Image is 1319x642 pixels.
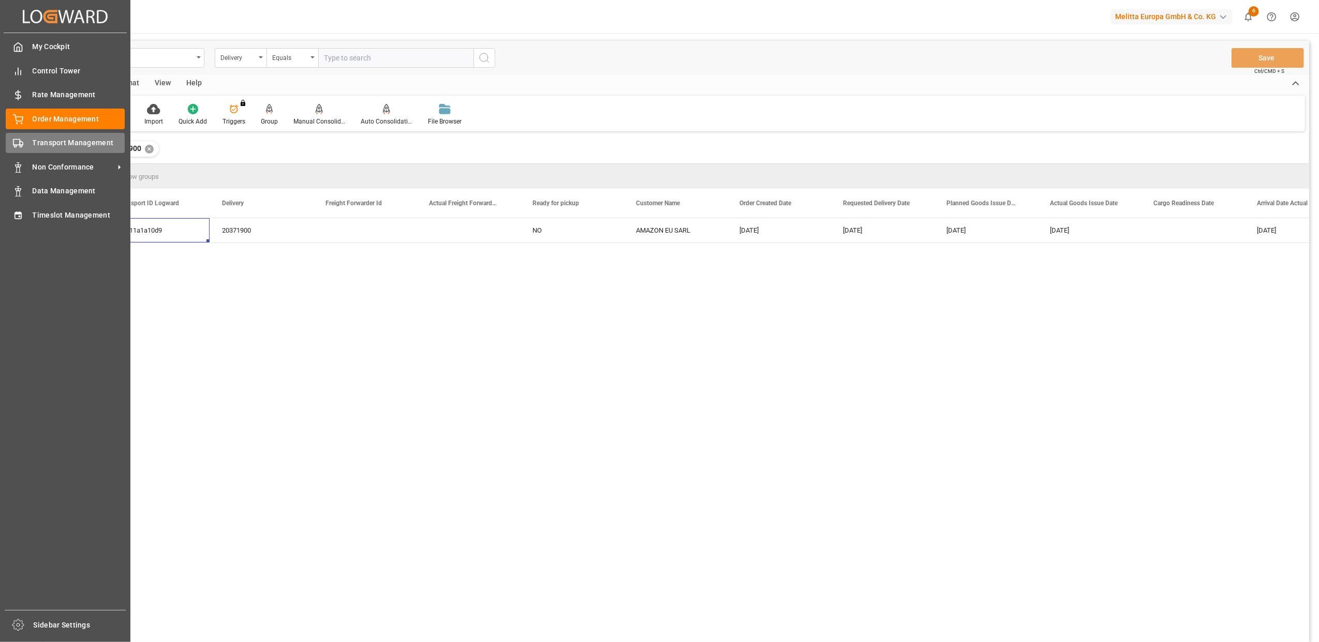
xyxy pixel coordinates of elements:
[272,51,307,63] div: Equals
[210,218,313,242] div: 20371900
[1111,7,1237,26] button: Melitta Europa GmbH & Co. KG
[1260,5,1283,28] button: Help Center
[147,75,179,93] div: View
[179,117,207,126] div: Quick Add
[33,41,125,52] span: My Cockpit
[1232,48,1304,68] button: Save
[33,66,125,77] span: Control Tower
[144,117,163,126] div: Import
[831,218,934,242] div: [DATE]
[1249,6,1259,17] span: 6
[946,200,1016,207] span: Planned Goods Issue Date
[429,200,498,207] span: Actual Freight Forwarder Id
[6,133,125,153] a: Transport Management
[727,218,831,242] div: [DATE]
[33,114,125,125] span: Order Management
[1257,200,1308,207] span: Arrival Date Actual
[325,200,382,207] span: Freight Forwarder Id
[293,117,345,126] div: Manual Consolidation
[1038,218,1141,242] div: [DATE]
[33,210,125,221] span: Timeslot Management
[6,181,125,201] a: Data Management
[739,200,791,207] span: Order Created Date
[428,117,462,126] div: File Browser
[6,37,125,57] a: My Cockpit
[222,200,244,207] span: Delivery
[532,200,579,207] span: Ready for pickup
[215,48,266,68] button: open menu
[636,200,680,207] span: Customer Name
[33,89,125,100] span: Rate Management
[624,218,727,242] div: AMAZON EU SARL
[179,75,210,93] div: Help
[361,117,412,126] div: Auto Consolidation
[6,85,125,105] a: Rate Management
[6,60,125,81] a: Control Tower
[843,200,910,207] span: Requested Delivery Date
[520,218,624,242] div: NO
[34,620,126,631] span: Sidebar Settings
[1254,67,1284,75] span: Ctrl/CMD + S
[1153,200,1214,207] span: Cargo Readiness Date
[1237,5,1260,28] button: show 6 new notifications
[33,186,125,196] span: Data Management
[261,117,278,126] div: Group
[318,48,473,68] input: Type to search
[6,205,125,225] a: Timeslot Management
[1050,200,1118,207] span: Actual Goods Issue Date
[145,145,154,154] div: ✕
[33,137,125,148] span: Transport Management
[6,109,125,129] a: Order Management
[473,48,495,68] button: search button
[33,162,114,173] span: Non Conformance
[220,51,256,63] div: Delivery
[934,218,1038,242] div: [DATE]
[106,218,210,242] div: d5a11a1a10d9
[1111,9,1233,24] div: Melitta Europa GmbH & Co. KG
[266,48,318,68] button: open menu
[118,200,179,207] span: Transport ID Logward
